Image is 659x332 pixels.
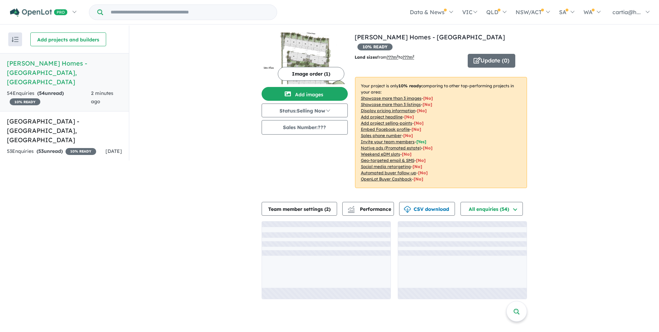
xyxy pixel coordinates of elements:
u: ??? m [387,55,398,60]
span: [ No ] [423,96,433,101]
span: [DATE] [105,148,122,154]
button: Image order (1) [278,67,344,81]
span: [ No ] [403,133,413,138]
u: Weekend eDM slots [361,152,400,157]
img: download icon [404,206,411,213]
div: 53 Enquir ies [7,147,96,156]
button: Add images [262,87,348,101]
u: Geo-targeted email & SMS [361,158,414,163]
span: [ No ] [412,127,421,132]
h5: [PERSON_NAME] Homes - [GEOGRAPHIC_DATA] , [GEOGRAPHIC_DATA] [7,59,122,87]
span: [No] [402,152,412,157]
u: Showcase more than 3 images [361,96,422,101]
b: Land sizes [355,55,377,60]
span: [No] [414,176,423,182]
p: from [355,54,463,61]
a: [PERSON_NAME] Homes - [GEOGRAPHIC_DATA] [355,33,505,41]
span: 10 % READY [10,98,40,105]
u: Invite your team members [361,139,415,144]
u: Showcase more than 3 listings [361,102,421,107]
button: Performance [342,202,394,216]
span: [ No ] [404,114,414,119]
span: Performance [349,206,391,212]
sup: 2 [413,54,414,58]
u: Add project selling-points [361,120,412,126]
u: Add project headline [361,114,403,119]
input: Try estate name, suburb, builder or developer [104,5,275,20]
u: Native ads (Promoted estate) [361,145,421,150]
button: Team member settings (2) [262,202,337,216]
span: [ No ] [423,102,432,107]
img: sort.svg [12,37,19,42]
span: [ Yes ] [416,139,426,144]
h5: [GEOGRAPHIC_DATA] - [GEOGRAPHIC_DATA] , [GEOGRAPHIC_DATA] [7,117,122,145]
span: 54 [39,90,45,96]
img: line-chart.svg [348,206,354,210]
p: Your project is only comparing to other top-performing projects in your area: - - - - - - - - - -... [355,77,527,188]
span: 2 [326,206,329,212]
span: [No] [423,145,433,150]
button: Update (0) [468,54,515,68]
span: 2 minutes ago [91,90,113,105]
span: 53 [38,148,44,154]
img: bar-chart.svg [348,208,355,213]
button: CSV download [399,202,455,216]
u: OpenLot Buyer Cashback [361,176,412,182]
button: Sales Number:??? [262,120,348,135]
sup: 2 [397,54,398,58]
strong: ( unread) [37,90,64,96]
img: Openlot PRO Logo White [10,8,68,17]
span: [ No ] [417,108,427,113]
button: All enquiries (54) [460,202,523,216]
span: 10 % READY [65,148,96,155]
b: 10 % ready [398,83,421,88]
span: to [398,55,414,60]
u: Social media retargeting [361,164,411,169]
u: ???m [403,55,414,60]
span: [ No ] [414,120,424,126]
span: 10 % READY [357,43,393,50]
u: Sales phone number [361,133,402,138]
u: Automated buyer follow-up [361,170,416,175]
button: Add projects and builders [30,32,106,46]
span: [No] [416,158,426,163]
div: 54 Enquir ies [7,89,91,106]
span: [No] [418,170,428,175]
strong: ( unread) [37,148,63,154]
u: Display pricing information [361,108,415,113]
button: Status:Selling Now [262,104,348,117]
span: [No] [413,164,422,169]
u: Embed Facebook profile [361,127,410,132]
span: cartia@h... [612,9,641,16]
img: Mossman Homes - West Wollongong [262,32,348,84]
